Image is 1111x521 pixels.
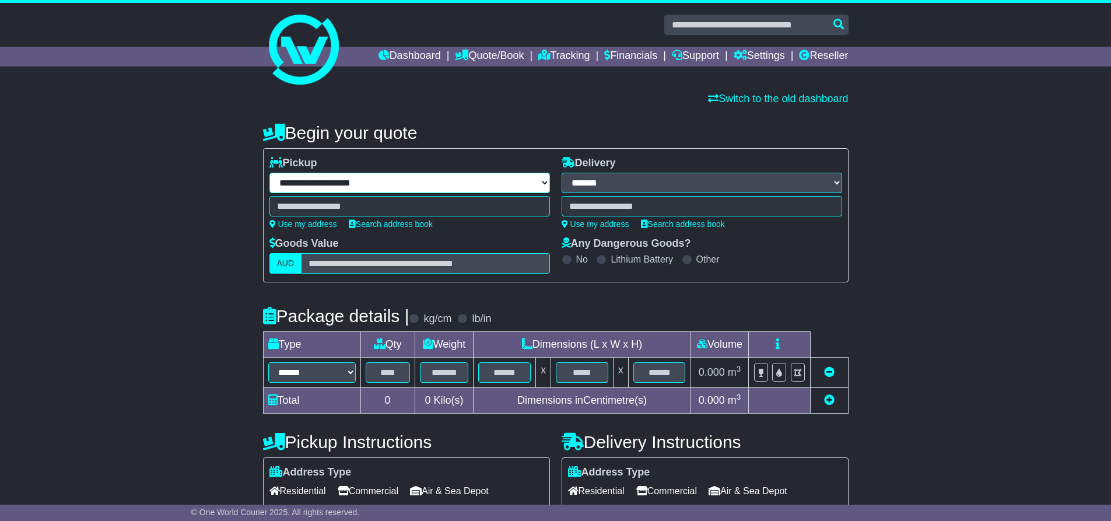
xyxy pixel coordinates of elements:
[191,508,360,517] span: © One World Courier 2025. All rights reserved.
[636,482,697,500] span: Commercial
[263,306,409,326] h4: Package details |
[728,366,741,378] span: m
[263,123,849,142] h4: Begin your quote
[378,47,441,67] a: Dashboard
[824,366,835,378] a: Remove this item
[641,219,725,229] a: Search address book
[360,388,415,414] td: 0
[415,332,474,358] td: Weight
[536,358,551,388] td: x
[263,388,360,414] td: Total
[708,93,848,104] a: Switch to the old dashboard
[613,358,628,388] td: x
[269,482,326,500] span: Residential
[538,47,590,67] a: Tracking
[338,482,398,500] span: Commercial
[737,365,741,373] sup: 3
[699,366,725,378] span: 0.000
[799,47,848,67] a: Reseller
[568,466,650,479] label: Address Type
[269,157,317,170] label: Pickup
[269,219,337,229] a: Use my address
[423,313,451,326] label: kg/cm
[269,237,339,250] label: Goods Value
[737,393,741,401] sup: 3
[562,237,691,250] label: Any Dangerous Goods?
[474,332,691,358] td: Dimensions (L x W x H)
[269,253,302,274] label: AUD
[263,332,360,358] td: Type
[562,157,616,170] label: Delivery
[474,388,691,414] td: Dimensions in Centimetre(s)
[410,482,489,500] span: Air & Sea Depot
[425,394,430,406] span: 0
[263,432,550,452] h4: Pickup Instructions
[360,332,415,358] td: Qty
[576,254,588,265] label: No
[349,219,433,229] a: Search address book
[728,394,741,406] span: m
[709,482,787,500] span: Air & Sea Depot
[562,219,629,229] a: Use my address
[699,394,725,406] span: 0.000
[824,394,835,406] a: Add new item
[696,254,720,265] label: Other
[604,47,657,67] a: Financials
[562,432,849,452] h4: Delivery Instructions
[472,313,491,326] label: lb/in
[269,466,352,479] label: Address Type
[691,332,749,358] td: Volume
[568,482,625,500] span: Residential
[415,388,474,414] td: Kilo(s)
[455,47,524,67] a: Quote/Book
[672,47,719,67] a: Support
[734,47,785,67] a: Settings
[611,254,673,265] label: Lithium Battery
